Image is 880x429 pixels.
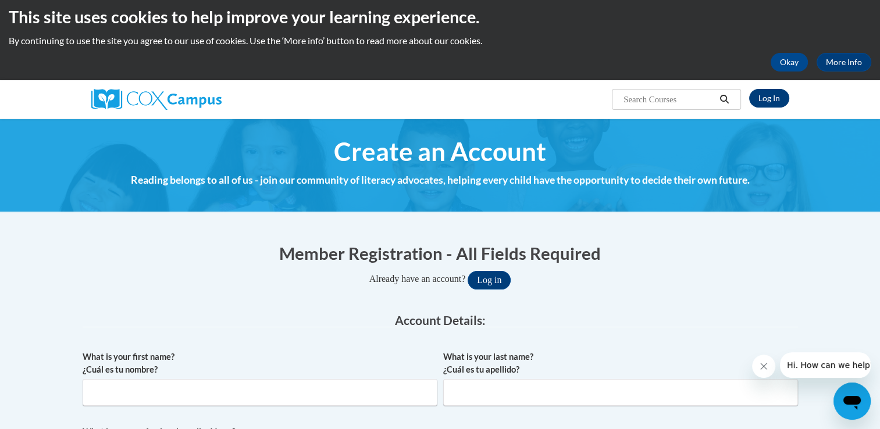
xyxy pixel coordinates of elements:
[369,274,466,284] span: Already have an account?
[622,92,715,106] input: Search Courses
[83,379,437,406] input: Metadata input
[443,379,798,406] input: Metadata input
[395,313,486,327] span: Account Details:
[817,53,871,71] a: More Info
[83,173,798,188] h4: Reading belongs to all of us - join our community of literacy advocates, helping every child have...
[334,136,546,167] span: Create an Account
[780,352,871,378] iframe: Message from company
[9,34,871,47] p: By continuing to use the site you agree to our use of cookies. Use the ‘More info’ button to read...
[749,89,789,108] a: Log In
[833,382,871,420] iframe: Button to launch messaging window
[9,5,871,28] h2: This site uses cookies to help improve your learning experience.
[83,241,798,265] h1: Member Registration - All Fields Required
[715,92,733,106] button: Search
[443,351,798,376] label: What is your last name? ¿Cuál es tu apellido?
[468,271,511,289] button: Log in
[83,351,437,376] label: What is your first name? ¿Cuál es tu nombre?
[771,53,808,71] button: Okay
[7,8,94,17] span: Hi. How can we help?
[91,89,222,110] img: Cox Campus
[752,355,775,378] iframe: Close message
